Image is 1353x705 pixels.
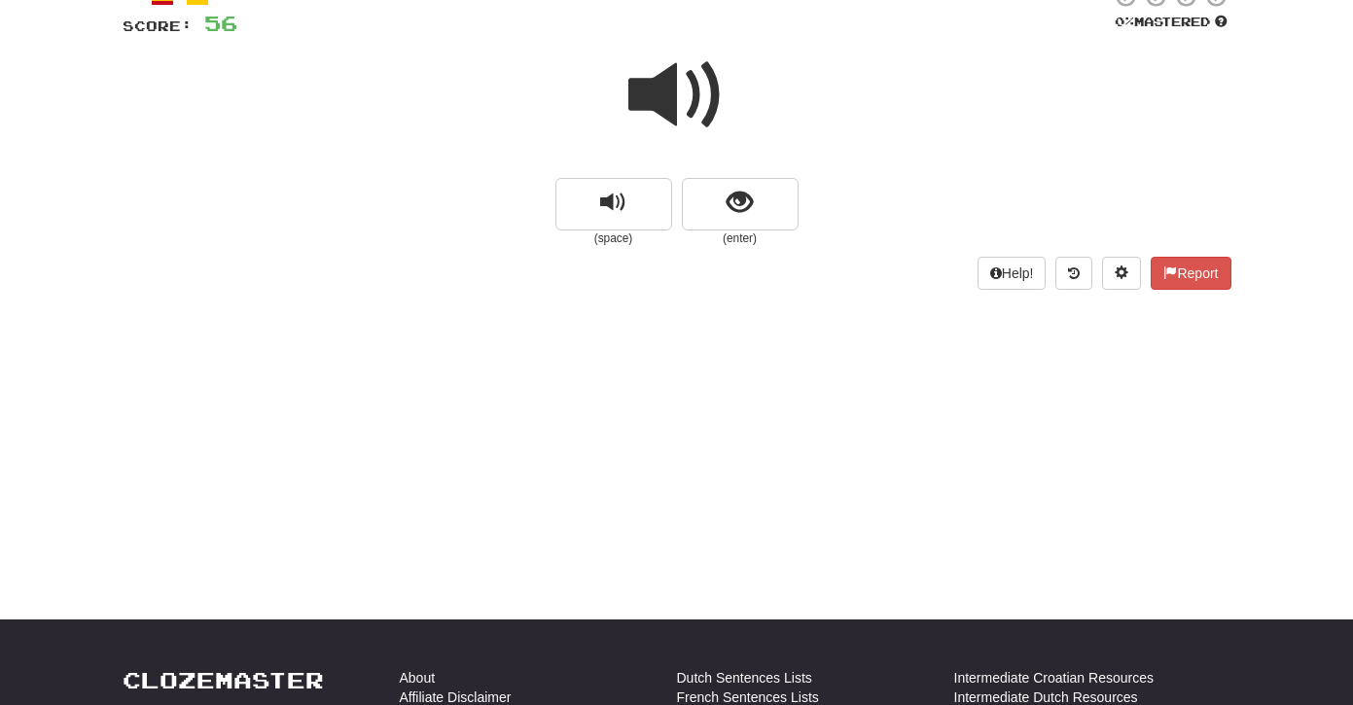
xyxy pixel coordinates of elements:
button: Round history (alt+y) [1055,257,1092,290]
button: Report [1151,257,1230,290]
span: 0 % [1115,14,1134,29]
a: Dutch Sentences Lists [677,668,812,687]
div: Mastered [1111,14,1231,31]
a: Intermediate Croatian Resources [954,668,1154,687]
button: Help! [978,257,1047,290]
span: Score: [123,18,193,34]
a: About [400,668,436,687]
button: replay audio [555,178,672,230]
small: (space) [555,230,672,247]
a: Clozemaster [123,668,324,692]
small: (enter) [682,230,799,247]
span: 56 [204,11,237,35]
button: show sentence [682,178,799,230]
